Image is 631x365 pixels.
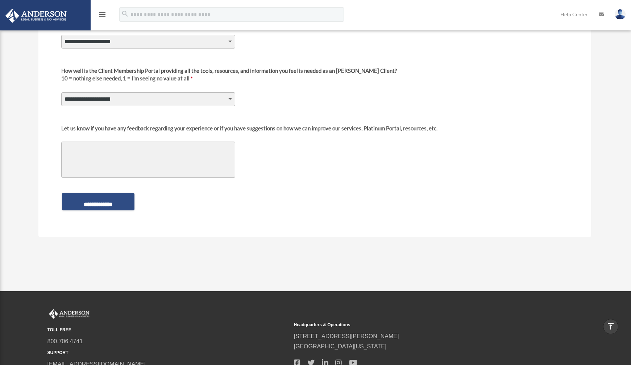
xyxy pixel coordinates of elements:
img: Anderson Advisors Platinum Portal [47,309,91,319]
div: How well is the Client Membership Portal providing all the tools, resources, and information you ... [61,67,397,75]
i: menu [98,10,107,19]
a: menu [98,13,107,19]
label: 10 = nothing else needed, 1 = I'm seeing no value at all [61,67,397,88]
a: [STREET_ADDRESS][PERSON_NAME] [294,333,399,339]
div: Let us know if you have any feedback regarding your experience or if you have suggestions on how ... [61,125,437,132]
a: 800.706.4741 [47,338,83,344]
small: Headquarters & Operations [294,321,535,329]
img: Anderson Advisors Platinum Portal [3,9,69,23]
a: vertical_align_top [603,319,618,334]
img: User Pic [615,9,626,20]
i: search [121,10,129,18]
small: SUPPORT [47,349,289,357]
i: vertical_align_top [606,322,615,331]
a: [GEOGRAPHIC_DATA][US_STATE] [294,343,387,349]
small: TOLL FREE [47,326,289,334]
